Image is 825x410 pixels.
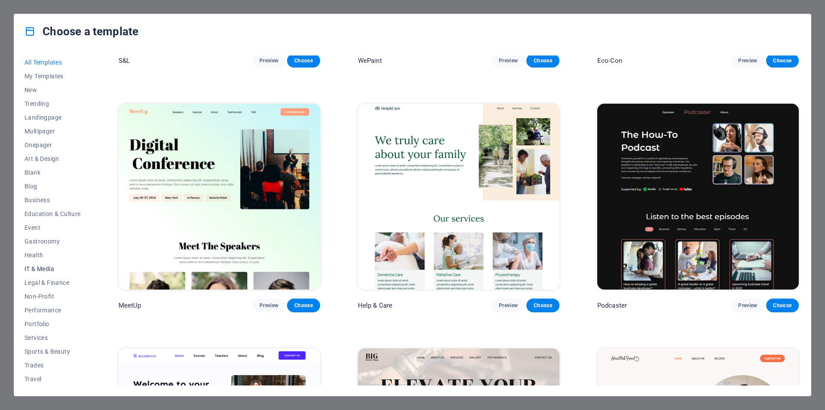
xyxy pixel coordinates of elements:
span: Education & Culture [24,210,81,217]
button: Onepager [24,138,81,152]
button: Choose [526,299,559,312]
button: Non-Profit [24,290,81,303]
span: Choose [773,302,792,309]
span: My Templates [24,73,81,80]
h4: Choose a template [24,25,138,38]
span: Services [24,334,81,341]
button: My Templates [24,69,81,83]
span: Performance [24,307,81,314]
button: Blog [24,179,81,193]
span: New [24,86,81,93]
button: IT & Media [24,262,81,276]
button: Preview [253,54,285,68]
span: Travel [24,376,81,382]
button: Preview [253,299,285,312]
button: Choose [526,54,559,68]
button: Event [24,221,81,234]
p: S&L [119,56,130,65]
img: MeetUp [119,104,320,290]
button: Performance [24,303,81,317]
span: Choose [533,57,552,64]
button: Landingpage [24,111,81,124]
span: Preview [499,57,518,64]
span: Blank [24,169,81,176]
span: Preview [260,302,278,309]
span: Preview [738,57,757,64]
button: New [24,83,81,97]
button: Preview [492,54,525,68]
button: Services [24,331,81,345]
button: Preview [731,54,764,68]
span: Non-Profit [24,293,81,300]
span: Landingpage [24,114,81,121]
button: Multipager [24,124,81,138]
p: Podcaster [597,301,627,310]
button: Education & Culture [24,207,81,221]
span: IT & Media [24,265,81,272]
button: Trending [24,97,81,111]
span: Blog [24,183,81,190]
button: Trades [24,358,81,372]
button: Choose [287,299,320,312]
button: Business [24,193,81,207]
button: All Templates [24,55,81,69]
img: Help & Care [358,104,559,290]
span: Choose [294,57,313,64]
span: Trades [24,362,81,369]
span: Preview [260,57,278,64]
button: Preview [731,299,764,312]
p: Help & Care [358,301,393,310]
span: Preview [738,302,757,309]
button: Preview [492,299,525,312]
button: Travel [24,372,81,386]
button: Art & Design [24,152,81,166]
span: Business [24,197,81,203]
span: Preview [499,302,518,309]
span: Legal & Finance [24,279,81,286]
button: Choose [766,299,799,312]
span: Onepager [24,142,81,148]
span: Trending [24,100,81,107]
span: Sports & Beauty [24,348,81,355]
span: Health [24,252,81,259]
p: MeetUp [119,301,141,310]
span: Event [24,224,81,231]
button: Blank [24,166,81,179]
p: WePaint [358,56,382,65]
button: Choose [766,54,799,68]
span: Portfolio [24,321,81,327]
span: All Templates [24,59,81,66]
span: Art & Design [24,155,81,162]
span: Choose [533,302,552,309]
button: Portfolio [24,317,81,331]
button: Health [24,248,81,262]
p: Eco-Con [597,56,622,65]
button: Gastronomy [24,234,81,248]
span: Gastronomy [24,238,81,245]
button: Choose [287,54,320,68]
img: Podcaster [597,104,799,290]
button: Sports & Beauty [24,345,81,358]
span: Multipager [24,128,81,135]
span: Choose [294,302,313,309]
button: Legal & Finance [24,276,81,290]
span: Choose [773,57,792,64]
